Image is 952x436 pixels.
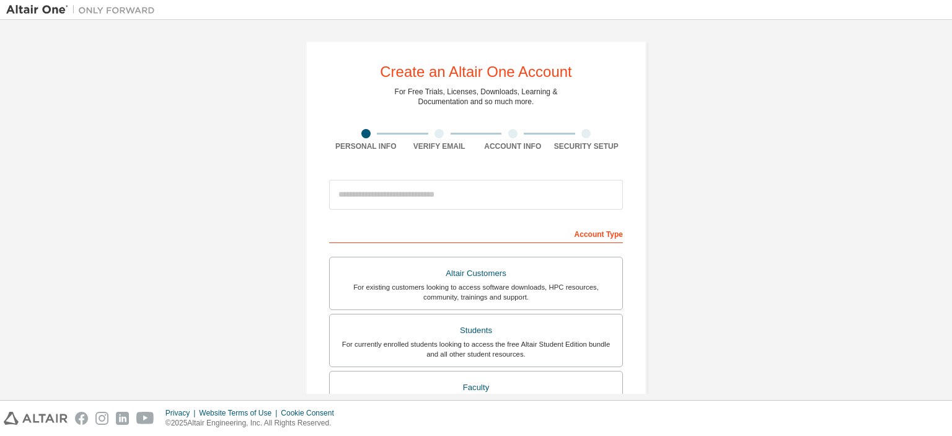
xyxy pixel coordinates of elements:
div: Verify Email [403,141,477,151]
div: Cookie Consent [281,408,341,418]
div: Personal Info [329,141,403,151]
div: Website Terms of Use [199,408,281,418]
p: © 2025 Altair Engineering, Inc. All Rights Reserved. [165,418,342,429]
div: Students [337,322,615,339]
div: For currently enrolled students looking to access the free Altair Student Edition bundle and all ... [337,339,615,359]
img: youtube.svg [136,412,154,425]
img: Altair One [6,4,161,16]
div: Faculty [337,379,615,396]
div: Privacy [165,408,199,418]
div: For Free Trials, Licenses, Downloads, Learning & Documentation and so much more. [395,87,558,107]
div: Create an Altair One Account [380,65,572,79]
img: facebook.svg [75,412,88,425]
div: For existing customers looking to access software downloads, HPC resources, community, trainings ... [337,282,615,302]
img: instagram.svg [95,412,108,425]
div: Account Info [476,141,550,151]
div: Altair Customers [337,265,615,282]
div: Account Type [329,223,623,243]
div: Security Setup [550,141,624,151]
img: linkedin.svg [116,412,129,425]
img: altair_logo.svg [4,412,68,425]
